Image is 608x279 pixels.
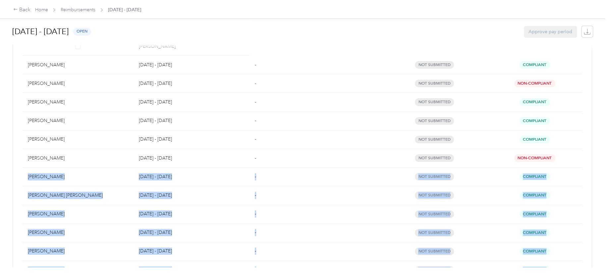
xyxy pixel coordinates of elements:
[28,80,128,87] div: [PERSON_NAME]
[28,210,128,218] div: [PERSON_NAME]
[139,80,245,87] p: [DATE] - [DATE]
[249,74,381,93] td: -
[28,99,128,106] div: [PERSON_NAME]
[514,80,555,87] span: Non-Compliant
[415,210,454,218] span: not submitted
[571,242,608,279] iframe: Everlance-gr Chat Button Frame
[139,61,245,69] p: [DATE] - [DATE]
[415,117,454,125] span: not submitted
[520,229,550,237] span: Compliant
[139,173,245,180] p: [DATE] - [DATE]
[415,191,454,199] span: not submitted
[520,266,550,274] span: Compliant
[139,229,245,236] p: [DATE] - [DATE]
[520,136,550,143] span: Compliant
[249,56,381,74] td: -
[35,7,48,13] a: Home
[415,98,454,106] span: not submitted
[139,99,245,106] p: [DATE] - [DATE]
[249,186,381,205] td: -
[415,229,454,237] span: not submitted
[415,80,454,87] span: not submitted
[139,136,245,143] p: [DATE] - [DATE]
[61,7,95,13] a: Reimbursements
[28,117,128,124] div: [PERSON_NAME]
[139,266,245,274] p: [DATE] - [DATE]
[249,205,381,224] td: -
[28,155,128,162] div: [PERSON_NAME]
[12,24,69,39] h1: [DATE] - [DATE]
[249,168,381,186] td: -
[520,247,550,255] span: Compliant
[139,117,245,124] p: [DATE] - [DATE]
[415,247,454,255] span: not submitted
[249,149,381,168] td: -
[249,112,381,130] td: -
[28,192,128,199] div: [PERSON_NAME] [PERSON_NAME]
[108,6,141,13] span: [DATE] - [DATE]
[520,117,550,125] span: Compliant
[520,173,550,180] span: Compliant
[28,266,128,274] div: [PERSON_NAME]
[139,247,245,255] p: [DATE] - [DATE]
[415,61,454,69] span: not submitted
[520,61,550,69] span: Compliant
[520,191,550,199] span: Compliant
[520,98,550,106] span: Compliant
[415,266,454,274] span: not submitted
[249,242,381,261] td: -
[415,136,454,143] span: not submitted
[28,229,128,236] div: [PERSON_NAME]
[139,155,245,162] p: [DATE] - [DATE]
[249,93,381,111] td: -
[514,154,555,162] span: Non-Compliant
[28,61,128,69] div: [PERSON_NAME]
[520,210,550,218] span: Compliant
[28,247,128,255] div: [PERSON_NAME]
[139,192,245,199] p: [DATE] - [DATE]
[249,224,381,242] td: -
[28,173,128,180] div: [PERSON_NAME]
[415,154,454,162] span: not submitted
[73,28,91,35] span: open
[28,136,128,143] div: [PERSON_NAME]
[415,173,454,180] span: not submitted
[13,6,30,14] div: Back
[139,210,245,218] p: [DATE] - [DATE]
[249,130,381,149] td: -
